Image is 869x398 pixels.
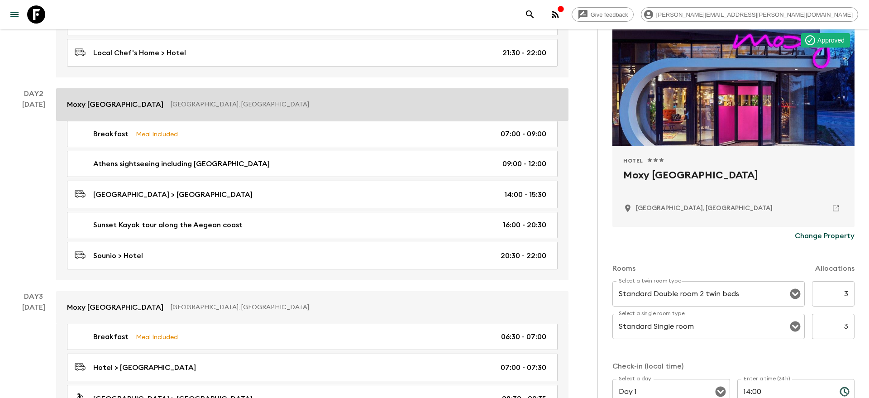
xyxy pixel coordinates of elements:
[67,242,558,269] a: Sounio > Hotel20:30 - 22:00
[636,204,773,213] p: Athens, Greece
[67,151,558,177] a: Athens sightseeing including [GEOGRAPHIC_DATA]09:00 - 12:00
[789,288,802,300] button: Open
[815,263,855,274] p: Allocations
[5,5,24,24] button: menu
[795,227,855,245] button: Change Property
[67,212,558,238] a: Sunset Kayak tour along the Aegean coast16:00 - 20:30
[795,230,855,241] p: Change Property
[136,332,178,342] p: Meal Included
[502,48,546,58] p: 21:30 - 22:00
[817,36,845,45] p: Approved
[586,11,633,18] span: Give feedback
[93,331,129,342] p: Breakfast
[503,220,546,230] p: 16:00 - 20:30
[93,362,196,373] p: Hotel > [GEOGRAPHIC_DATA]
[651,11,858,18] span: [PERSON_NAME][EMAIL_ADDRESS][PERSON_NAME][DOMAIN_NAME]
[623,168,844,197] h2: Moxy [GEOGRAPHIC_DATA]
[619,375,651,383] label: Select a day
[789,320,802,333] button: Open
[744,375,790,383] label: Enter a time (24h)
[136,129,178,139] p: Meal Included
[501,362,546,373] p: 07:00 - 07:30
[619,310,685,317] label: Select a single room type
[502,158,546,169] p: 09:00 - 12:00
[171,100,550,109] p: [GEOGRAPHIC_DATA], [GEOGRAPHIC_DATA]
[501,250,546,261] p: 20:30 - 22:00
[67,324,558,350] a: BreakfastMeal Included06:30 - 07:00
[612,29,855,146] div: Photo of Moxy Athens City
[22,99,45,280] div: [DATE]
[11,291,56,302] p: Day 3
[93,250,143,261] p: Sounio > Hotel
[619,277,681,285] label: Select a twin room type
[501,129,546,139] p: 07:00 - 09:00
[56,291,568,324] a: Moxy [GEOGRAPHIC_DATA][GEOGRAPHIC_DATA], [GEOGRAPHIC_DATA]
[11,88,56,99] p: Day 2
[93,189,253,200] p: [GEOGRAPHIC_DATA] > [GEOGRAPHIC_DATA]
[623,157,643,164] span: Hotel
[67,121,558,147] a: BreakfastMeal Included07:00 - 09:00
[612,361,855,372] p: Check-in (local time)
[612,263,635,274] p: Rooms
[641,7,858,22] div: [PERSON_NAME][EMAIL_ADDRESS][PERSON_NAME][DOMAIN_NAME]
[93,220,243,230] p: Sunset Kayak tour along the Aegean coast
[67,354,558,381] a: Hotel > [GEOGRAPHIC_DATA]07:00 - 07:30
[521,5,539,24] button: search adventures
[67,99,163,110] p: Moxy [GEOGRAPHIC_DATA]
[93,129,129,139] p: Breakfast
[56,88,568,121] a: Moxy [GEOGRAPHIC_DATA][GEOGRAPHIC_DATA], [GEOGRAPHIC_DATA]
[714,385,727,398] button: Open
[67,302,163,313] p: Moxy [GEOGRAPHIC_DATA]
[501,331,546,342] p: 06:30 - 07:00
[572,7,634,22] a: Give feedback
[171,303,550,312] p: [GEOGRAPHIC_DATA], [GEOGRAPHIC_DATA]
[93,158,270,169] p: Athens sightseeing including [GEOGRAPHIC_DATA]
[67,181,558,208] a: [GEOGRAPHIC_DATA] > [GEOGRAPHIC_DATA]14:00 - 15:30
[504,189,546,200] p: 14:00 - 15:30
[67,39,558,67] a: Local Chef's Home > Hotel21:30 - 22:00
[93,48,186,58] p: Local Chef's Home > Hotel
